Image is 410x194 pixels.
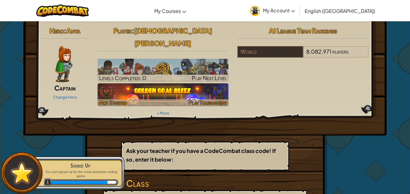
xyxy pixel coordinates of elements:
[53,95,77,100] a: Change Hero
[306,48,331,55] span: 8,082,971
[113,26,132,35] span: Player
[43,161,118,170] div: Signed Up
[103,177,307,190] h3: Join a Class
[50,26,64,35] span: Hero
[157,111,169,115] a: + More
[332,48,348,55] span: players
[98,60,229,74] h3: CS1
[64,26,66,35] span: :
[55,46,72,82] img: captain-pose.png
[36,4,89,17] img: CodeCombat logo
[237,46,303,58] div: World
[54,84,76,92] span: Captain
[247,1,298,20] a: My Account
[98,59,229,82] img: CS1
[8,160,35,186] img: default.png
[192,74,227,81] span: Play Next Level
[44,178,52,186] span: 1
[66,26,80,35] span: Anya
[98,83,229,106] img: Golden Goal
[154,8,181,14] span: My Courses
[188,99,227,106] span: Play Tournament
[237,52,369,59] a: World8,082,971players
[132,26,134,35] span: :
[134,26,212,47] span: [DEMOGRAPHIC_DATA][PERSON_NAME]
[305,8,375,14] span: English ([GEOGRAPHIC_DATA])
[126,147,276,163] b: Ask your teacher if you have a CodeCombat class code! If so, enter it below:
[250,6,260,16] img: avatar
[151,3,189,19] a: My Courses
[98,83,229,106] a: Not StartedPlay Tournament
[98,59,229,82] a: Play Next Level
[43,170,118,178] p: You just signed up for the most awesome coding game.
[302,3,378,19] a: English ([GEOGRAPHIC_DATA])
[269,26,337,35] span: AI League Team Rankings
[263,7,295,13] span: My Account
[99,74,146,81] span: Levels Completed: 0
[99,99,127,106] span: Not Started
